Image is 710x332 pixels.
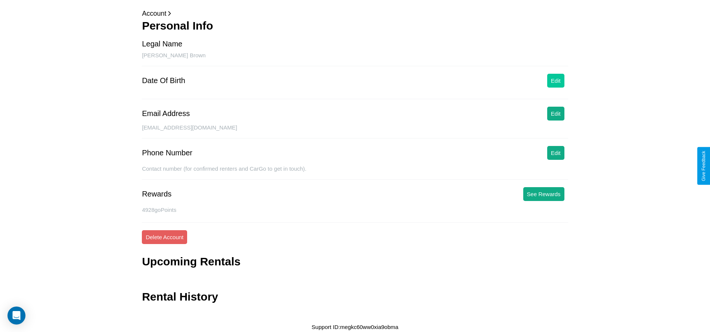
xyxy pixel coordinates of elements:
[142,19,568,32] h3: Personal Info
[142,290,218,303] h3: Rental History
[142,124,568,138] div: [EMAIL_ADDRESS][DOMAIN_NAME]
[142,52,568,66] div: [PERSON_NAME] Brown
[142,149,192,157] div: Phone Number
[142,76,185,85] div: Date Of Birth
[142,230,187,244] button: Delete Account
[7,307,25,325] div: Open Intercom Messenger
[142,255,240,268] h3: Upcoming Rentals
[701,151,706,181] div: Give Feedback
[142,190,171,198] div: Rewards
[142,7,568,19] p: Account
[312,322,399,332] p: Support ID: megkc60ww0xia9obma
[142,109,190,118] div: Email Address
[523,187,564,201] button: See Rewards
[142,40,182,48] div: Legal Name
[547,146,564,160] button: Edit
[547,107,564,121] button: Edit
[142,165,568,180] div: Contact number (for confirmed renters and CarGo to get in touch).
[547,74,564,88] button: Edit
[142,205,568,215] p: 4928 goPoints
